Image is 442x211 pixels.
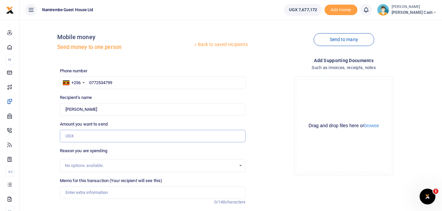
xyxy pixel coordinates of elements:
[60,148,107,154] label: Reason you are spending
[377,4,389,16] img: profile-user
[60,94,92,101] label: Recipient's name
[298,123,390,129] div: Drag and drop files here or
[214,199,225,204] span: 0/140
[39,7,96,13] span: Namirembe Guest House Ltd
[193,39,248,51] a: Back to saved recipients
[251,64,437,71] h4: Such as invoices, receipts, notes
[420,189,435,204] iframe: Intercom live chat
[60,130,246,142] input: UGX
[60,77,246,89] input: Enter phone number
[71,80,81,86] div: +256
[65,162,236,169] div: No options available.
[364,123,379,128] button: browse
[57,44,193,51] h5: Send money to one person
[6,6,14,14] img: logo-small
[60,68,87,74] label: Phone number
[392,10,437,15] span: [PERSON_NAME] Cash
[325,5,357,15] li: Toup your wallet
[60,77,87,89] div: Uganda: +256
[60,186,246,199] input: Enter extra information
[57,34,193,41] h4: Mobile money
[5,166,14,177] li: Ac
[289,7,317,13] span: UGX 7,677,172
[251,57,437,64] h4: Add supporting Documents
[60,121,108,128] label: Amount you want to send
[314,33,374,46] a: Send to many
[392,4,437,10] small: [PERSON_NAME]
[6,7,14,12] a: logo-small logo-large logo-large
[284,4,322,16] a: UGX 7,677,172
[433,189,438,194] span: 1
[60,103,246,116] input: MTN & Airtel numbers are validated
[5,54,14,65] li: M
[325,7,357,12] a: Add money
[60,177,163,184] label: Memo for this transaction (Your recipient will see this)
[281,4,325,16] li: Wallet ballance
[325,5,357,15] span: Add money
[295,77,393,175] div: File Uploader
[377,4,437,16] a: profile-user [PERSON_NAME] [PERSON_NAME] Cash
[225,199,246,204] span: characters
